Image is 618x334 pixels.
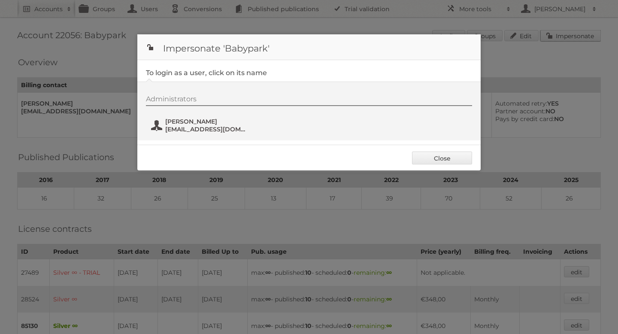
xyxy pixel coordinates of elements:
span: [EMAIL_ADDRESS][DOMAIN_NAME] [165,125,248,133]
span: [PERSON_NAME] [165,118,248,125]
legend: To login as a user, click on its name [146,69,267,77]
h1: Impersonate 'Babypark' [137,34,481,60]
button: [PERSON_NAME] [EMAIL_ADDRESS][DOMAIN_NAME] [150,117,251,134]
a: Close [412,152,472,164]
div: Administrators [146,95,472,106]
